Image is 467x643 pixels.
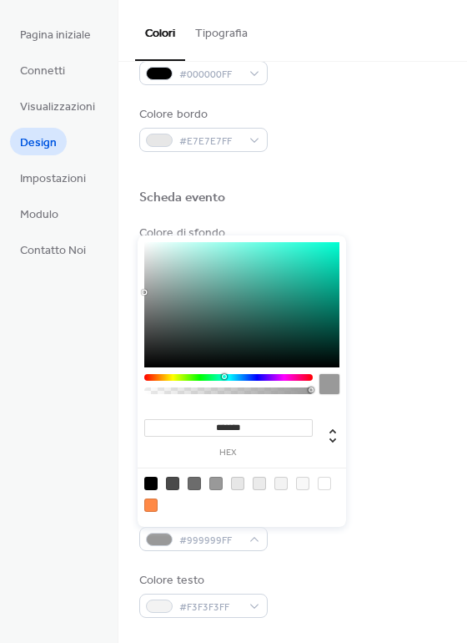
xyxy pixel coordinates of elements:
[139,106,264,124] div: Colore bordo
[20,99,95,116] span: Visualizzazioni
[20,27,91,44] span: Pagina iniziale
[179,599,241,616] span: #F3F3F3FF
[179,133,241,150] span: #E7E7E7FF
[179,66,241,84] span: #000000FF
[10,20,101,48] a: Pagina iniziale
[139,572,264,590] div: Colore testo
[20,170,86,188] span: Impostazioni
[296,477,309,490] div: rgb(248, 248, 248)
[166,477,179,490] div: rgb(74, 74, 74)
[144,448,313,458] label: hex
[144,499,158,512] div: rgb(255, 137, 70)
[10,92,105,119] a: Visualizzazioni
[20,206,58,224] span: Modulo
[274,477,288,490] div: rgb(243, 243, 243)
[139,225,264,242] div: Colore di sfondo
[10,200,68,227] a: Modulo
[20,63,65,80] span: Connetti
[209,477,223,490] div: rgb(153, 153, 153)
[10,128,67,155] a: Design
[10,56,75,84] a: Connetti
[253,477,266,490] div: rgb(235, 235, 235)
[144,477,158,490] div: rgb(0, 0, 0)
[20,242,86,260] span: Contatto Noi
[139,190,225,207] div: Scheda evento
[20,134,57,152] span: Design
[10,164,96,191] a: Impostazioni
[231,477,244,490] div: rgb(231, 231, 231)
[318,477,331,490] div: rgb(255, 255, 255)
[188,477,201,490] div: rgb(108, 108, 108)
[179,532,241,549] span: #999999FF
[10,235,96,263] a: Contatto Noi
